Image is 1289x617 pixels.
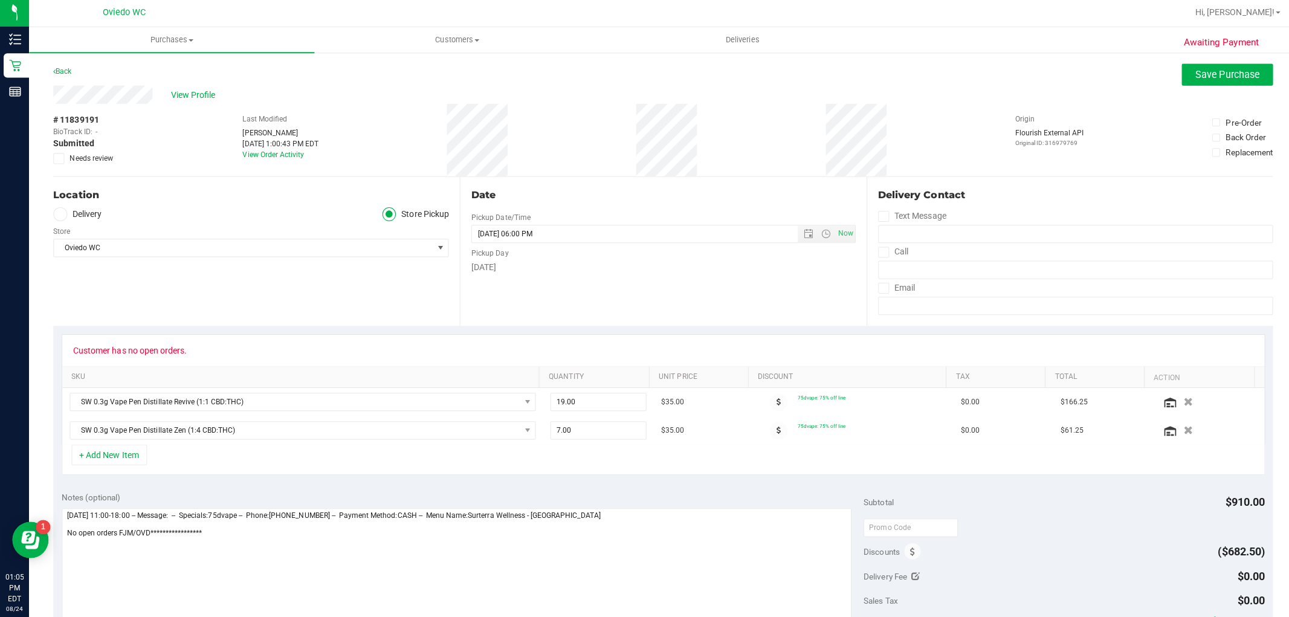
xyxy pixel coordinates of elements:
[1230,592,1257,605] span: $0.00
[380,208,447,222] label: Store Pickup
[793,230,813,239] span: Open the date view
[62,491,120,501] span: Notes (optional)
[53,68,71,77] a: Back
[36,518,50,533] iframe: Resource center unread badge
[858,496,888,506] span: Subtotal
[955,424,974,436] span: $0.00
[12,520,48,557] iframe: Resource center
[873,244,903,261] label: Call
[1188,70,1252,82] span: Save Purchase
[170,90,218,103] span: View Profile
[241,140,317,150] div: [DATE] 1:00:43 PM EDT
[657,424,680,436] span: $35.00
[548,421,642,438] input: 7.00
[1176,37,1250,51] span: Awaiting Payment
[1009,129,1077,149] div: Flourish External API
[430,240,445,257] span: select
[1009,115,1028,126] label: Origin
[1218,494,1257,507] span: $910.00
[53,208,102,222] label: Delivery
[102,9,145,19] span: Oviedo WC
[95,128,97,138] span: -
[69,421,532,439] span: NO DATA FOUND
[53,138,94,151] span: Submitted
[873,208,940,225] label: Text Message
[1054,424,1077,436] span: $61.25
[468,248,505,259] label: Pickup Day
[1210,543,1257,556] span: ($682.50)
[830,225,850,243] span: Set Current date
[5,570,24,602] p: 01:05 PM EDT
[1230,568,1257,581] span: $0.00
[9,61,21,73] inline-svg: Retail
[312,29,596,54] a: Customers
[1218,132,1258,144] div: Back Order
[858,594,892,604] span: Sales Tax
[53,189,446,203] div: Location
[468,189,850,203] div: Date
[792,422,840,428] span: 75dvape: 75% off line
[53,128,92,138] span: BioTrack ID:
[29,36,312,47] span: Purchases
[955,396,974,407] span: $0.00
[468,213,527,224] label: Pickup Date/Time
[9,35,21,47] inline-svg: Inventory
[596,29,879,54] a: Deliveries
[54,240,430,257] span: Oviedo WC
[241,115,285,126] label: Last Modified
[858,539,894,561] span: Discounts
[71,372,531,381] a: SKU
[548,393,642,410] input: 19.00
[657,396,680,407] span: $35.00
[753,372,935,381] a: Discount
[950,372,1034,381] a: Tax
[71,444,146,464] button: + Add New Item
[1174,65,1265,87] button: Save Purchase
[1218,147,1264,160] div: Replacement
[69,154,112,165] span: Needs review
[29,29,312,54] a: Purchases
[873,261,1265,279] input: Format: (999) 999-9999
[53,115,99,128] span: # 11839191
[1187,9,1266,19] span: Hi, [PERSON_NAME]!
[53,227,70,237] label: Store
[873,225,1265,244] input: Format: (999) 999-9999
[241,129,317,140] div: [PERSON_NAME]
[873,189,1265,203] div: Delivery Contact
[241,152,302,160] a: View Order Activity
[858,517,952,535] input: Promo Code
[468,261,850,274] div: [DATE]
[69,392,532,410] span: NO DATA FOUND
[9,87,21,99] inline-svg: Reports
[70,393,517,410] span: SW 0.3g Vape Pen Distillate Revive (1:1 CBD:THC)
[546,372,641,381] a: Quantity
[1054,396,1081,407] span: $166.25
[705,36,770,47] span: Deliveries
[70,421,517,438] span: SW 0.3g Vape Pen Distillate Zen (1:4 CBD:THC)
[1218,118,1253,130] div: Pre-Order
[1048,372,1132,381] a: Total
[1137,366,1246,388] th: Action
[313,36,595,47] span: Customers
[1009,140,1077,149] p: Original ID: 316979769
[654,372,738,381] a: Unit Price
[5,602,24,612] p: 08/24
[792,394,840,400] span: 75dvape: 75% off line
[810,230,831,239] span: Open the time view
[73,345,186,355] div: Customer has no open orders.
[858,570,901,580] span: Delivery Fee
[873,279,909,297] label: Email
[906,570,914,579] i: Edit Delivery Fee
